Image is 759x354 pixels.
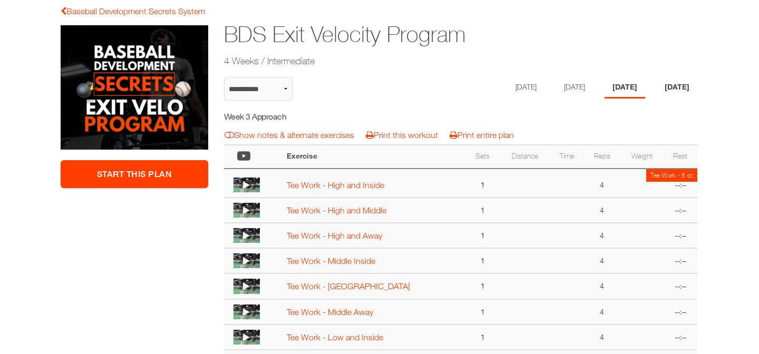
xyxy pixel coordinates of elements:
td: 1 [466,273,500,299]
td: 4 [583,169,620,198]
img: BDS Exit Velocity Program [61,25,208,150]
td: --:-- [664,223,697,248]
td: 4 [583,324,620,350]
td: 4 [583,198,620,223]
a: Print entire plan [450,130,514,140]
th: Sets [466,145,500,169]
img: thumbnail.png [233,253,260,268]
img: thumbnail.png [233,203,260,218]
td: 1 [466,223,500,248]
a: Tee Work - Middle Inside [287,256,375,265]
a: Tee Work - High and Middle [287,205,386,215]
h5: Week 3 Approach [224,111,412,122]
a: Start This Plan [61,160,208,188]
th: Distance [500,145,550,169]
th: Weight [620,145,664,169]
th: Rest [664,145,697,169]
td: 1 [466,324,500,350]
td: 4 [583,223,620,248]
td: 4 [583,248,620,273]
td: Tee Work - 5 oz [646,169,697,182]
td: 4 [583,273,620,299]
img: thumbnail.png [233,228,260,243]
a: Print this workout [366,130,438,140]
a: Baseball Development Secrets System [61,6,205,16]
td: 1 [466,299,500,324]
th: Exercise [281,145,466,169]
a: Tee Work - Middle Away [287,307,373,317]
h1: BDS Exit Velocity Program [224,19,616,50]
li: Day 2 [556,77,593,99]
li: Day 1 [508,77,544,99]
img: thumbnail.png [233,178,260,192]
li: Day 4 [657,77,697,99]
td: 1 [466,248,500,273]
td: --:-- [664,273,697,299]
th: Reps [583,145,620,169]
td: --:-- [664,169,697,198]
td: 4 [583,299,620,324]
img: thumbnail.png [233,304,260,319]
td: 1 [466,169,500,198]
td: --:-- [664,198,697,223]
img: thumbnail.png [233,279,260,293]
a: Tee Work - Low and Inside [287,332,383,342]
td: 1 [466,198,500,223]
li: Day 3 [605,77,645,99]
a: Show notes & alternate exercises [225,130,354,140]
a: Tee Work - High and Away [287,231,382,240]
a: Tee Work - [GEOGRAPHIC_DATA] [287,281,410,291]
img: thumbnail.png [233,330,260,345]
td: --:-- [664,324,697,350]
h2: 4 Weeks / Intermediate [224,54,616,67]
td: --:-- [664,248,697,273]
td: --:-- [664,299,697,324]
th: Time [550,145,583,169]
a: Tee Work - High and Inside [287,180,384,190]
